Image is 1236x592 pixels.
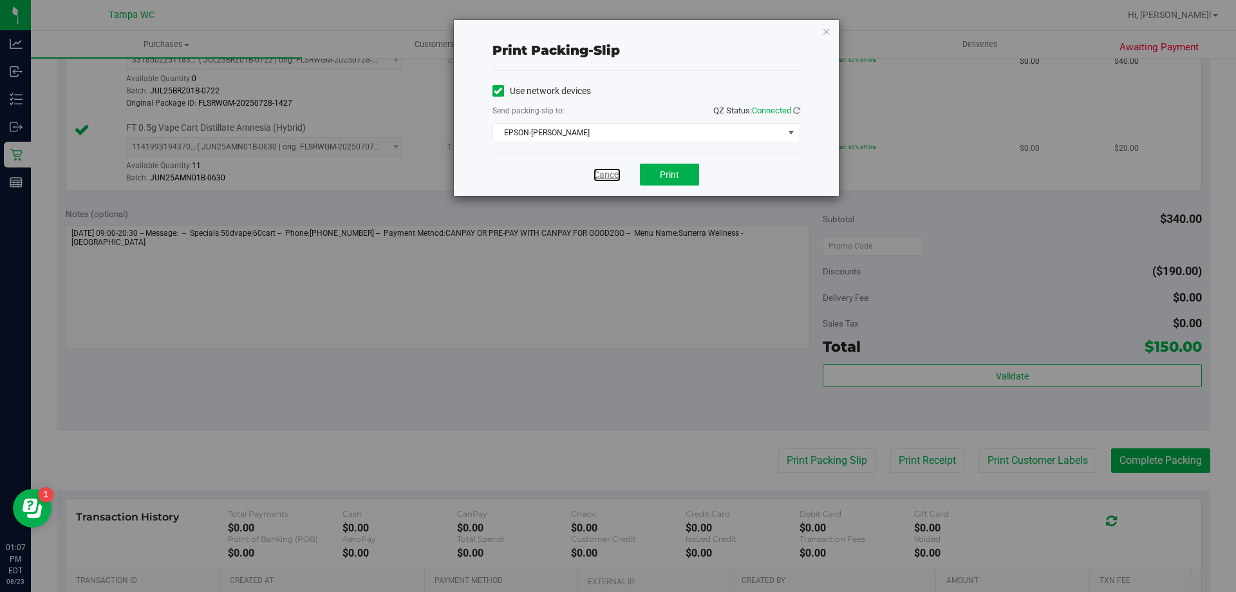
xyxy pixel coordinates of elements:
[38,487,53,502] iframe: Resource center unread badge
[492,43,620,58] span: Print packing-slip
[640,164,699,186] button: Print
[493,124,783,142] span: EPSON-[PERSON_NAME]
[660,169,679,180] span: Print
[752,106,791,115] span: Connected
[13,489,51,528] iframe: Resource center
[713,106,800,115] span: QZ Status:
[492,105,565,117] label: Send packing-slip to:
[783,124,799,142] span: select
[594,168,621,182] a: Cancel
[492,84,591,98] label: Use network devices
